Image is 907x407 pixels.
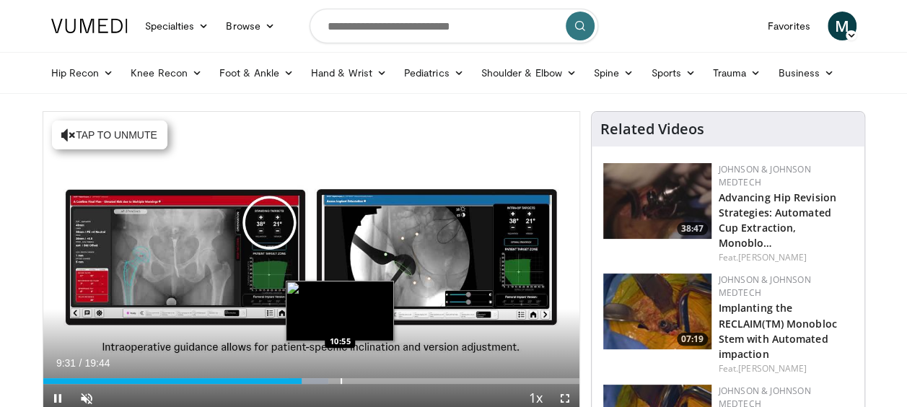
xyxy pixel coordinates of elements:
[122,58,211,87] a: Knee Recon
[603,273,711,349] img: ffc33e66-92ed-4f11-95c4-0a160745ec3c.150x105_q85_crop-smart_upscale.jpg
[473,58,585,87] a: Shoulder & Elbow
[310,9,598,43] input: Search topics, interventions
[738,362,807,375] a: [PERSON_NAME]
[43,58,123,87] a: Hip Recon
[211,58,302,87] a: Foot & Ankle
[43,378,579,384] div: Progress Bar
[52,121,167,149] button: Tap to unmute
[585,58,642,87] a: Spine
[828,12,856,40] a: M
[759,12,819,40] a: Favorites
[217,12,284,40] a: Browse
[600,121,704,138] h4: Related Videos
[704,58,770,87] a: Trauma
[719,191,836,250] a: Advancing Hip Revision Strategies: Automated Cup Extraction, Monoblo…
[719,273,811,299] a: Johnson & Johnson MedTech
[56,357,76,369] span: 9:31
[603,163,711,239] a: 38:47
[79,357,82,369] span: /
[286,281,394,341] img: image.jpeg
[769,58,843,87] a: Business
[84,357,110,369] span: 19:44
[719,362,853,375] div: Feat.
[136,12,218,40] a: Specialties
[642,58,704,87] a: Sports
[302,58,395,87] a: Hand & Wrist
[603,273,711,349] a: 07:19
[719,301,837,360] a: Implanting the RECLAIM(TM) Monobloc Stem with Automated impaction
[395,58,473,87] a: Pediatrics
[738,251,807,263] a: [PERSON_NAME]
[603,163,711,239] img: 9f1a5b5d-2ba5-4c40-8e0c-30b4b8951080.150x105_q85_crop-smart_upscale.jpg
[677,333,708,346] span: 07:19
[677,222,708,235] span: 38:47
[719,251,853,264] div: Feat.
[51,19,128,33] img: VuMedi Logo
[719,163,811,188] a: Johnson & Johnson MedTech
